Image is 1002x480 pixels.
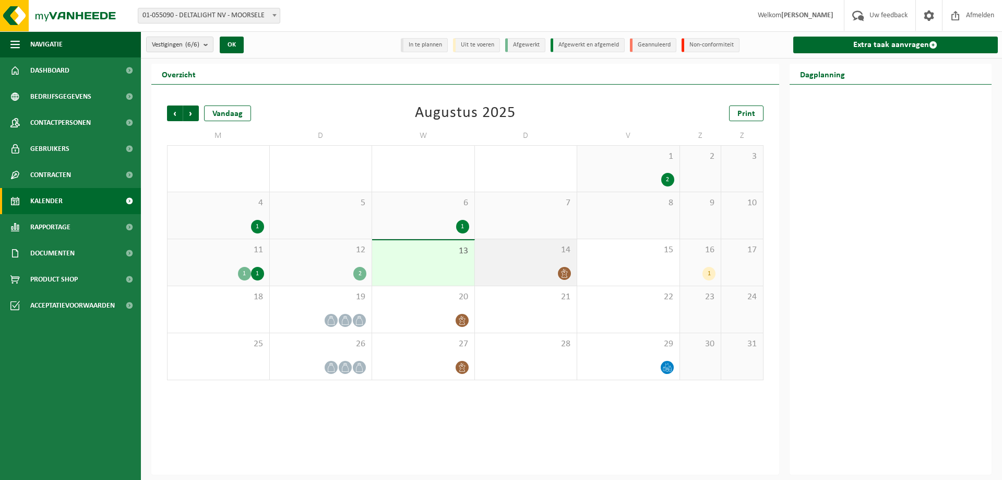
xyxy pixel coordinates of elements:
div: 1 [456,220,469,233]
span: Navigatie [30,31,63,57]
td: D [270,126,373,145]
div: 2 [353,267,366,280]
li: Afgewerkt en afgemeld [551,38,625,52]
span: Rapportage [30,214,70,240]
li: Uit te voeren [453,38,500,52]
span: 6 [377,197,469,209]
span: 26 [275,338,367,350]
span: Vorige [167,106,183,121]
div: 2 [661,173,674,186]
span: 16 [685,244,716,256]
span: 22 [582,291,674,303]
span: 29 [582,338,674,350]
div: 1 [238,267,251,280]
span: 5 [275,197,367,209]
span: Dashboard [30,57,69,84]
span: 15 [582,244,674,256]
h2: Overzicht [151,64,206,84]
div: Augustus 2025 [415,106,516,121]
li: Non-conformiteit [682,38,739,52]
count: (6/6) [185,41,199,48]
span: 21 [480,291,572,303]
td: Z [721,126,763,145]
span: 14 [480,244,572,256]
td: M [167,126,270,145]
span: Documenten [30,240,75,266]
div: 1 [702,267,715,280]
td: Z [680,126,722,145]
span: Acceptatievoorwaarden [30,292,115,319]
span: 8 [582,197,674,209]
h2: Dagplanning [790,64,855,84]
a: Extra taak aanvragen [793,37,998,53]
span: 18 [173,291,264,303]
span: 27 [377,338,469,350]
span: 3 [726,151,757,162]
td: W [372,126,475,145]
span: Gebruikers [30,136,69,162]
td: D [475,126,578,145]
span: 11 [173,244,264,256]
span: Contactpersonen [30,110,91,136]
div: 1 [251,220,264,233]
span: Volgende [183,106,199,121]
span: 28 [480,338,572,350]
button: OK [220,37,244,53]
span: 10 [726,197,757,209]
a: Print [729,106,764,121]
td: V [577,126,680,145]
span: 31 [726,338,757,350]
div: 1 [251,267,264,280]
li: Afgewerkt [505,38,545,52]
span: 30 [685,338,716,350]
span: Vestigingen [152,37,199,53]
span: 25 [173,338,264,350]
span: 24 [726,291,757,303]
span: 17 [726,244,757,256]
div: Vandaag [204,106,251,121]
span: Print [737,110,755,118]
li: Geannuleerd [630,38,676,52]
span: Bedrijfsgegevens [30,84,91,110]
span: 7 [480,197,572,209]
span: 19 [275,291,367,303]
span: Product Shop [30,266,78,292]
span: 1 [582,151,674,162]
span: 13 [377,245,469,257]
span: 9 [685,197,716,209]
strong: [PERSON_NAME] [781,11,833,19]
span: 12 [275,244,367,256]
span: 2 [685,151,716,162]
span: 4 [173,197,264,209]
button: Vestigingen(6/6) [146,37,213,52]
span: Kalender [30,188,63,214]
span: Contracten [30,162,71,188]
li: In te plannen [401,38,448,52]
span: 01-055090 - DELTALIGHT NV - MOORSELE [138,8,280,23]
span: 23 [685,291,716,303]
span: 20 [377,291,469,303]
